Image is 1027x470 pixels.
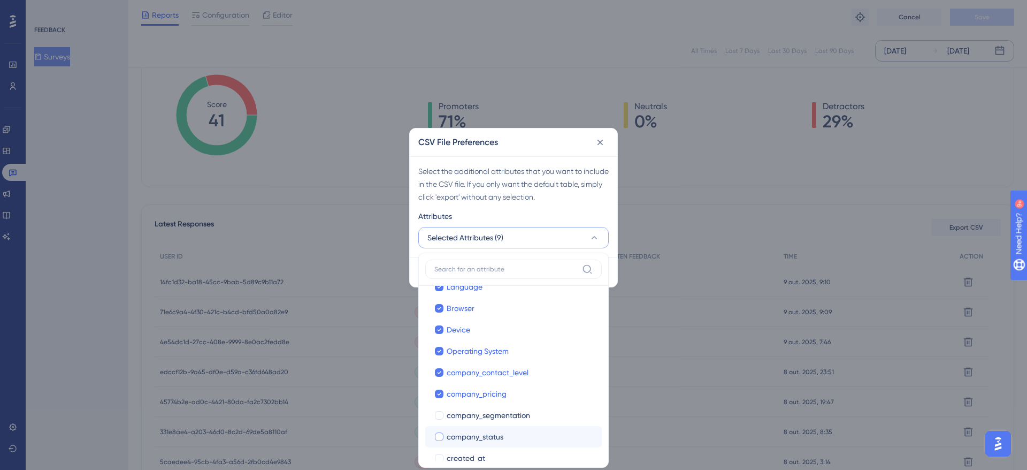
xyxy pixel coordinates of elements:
[434,265,578,274] input: Search for an attribute
[418,210,452,223] span: Attributes
[427,231,503,244] span: Selected Attributes (9)
[447,430,503,443] span: company_status
[73,5,79,14] div: 9+
[25,3,67,16] span: Need Help?
[447,409,530,422] span: company_segmentation
[447,366,528,379] span: company_contact_level
[447,388,507,400] span: company_pricing
[447,452,485,465] span: created_at
[418,165,609,203] div: Select the additional attributes that you want to include in the CSV file. If you only want the d...
[982,428,1014,460] iframe: UserGuiding AI Assistant Launcher
[418,136,498,149] h2: CSV File Preferences
[447,302,474,315] span: Browser
[447,323,470,336] span: Device
[447,281,482,293] span: Language
[447,345,509,358] span: Operating System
